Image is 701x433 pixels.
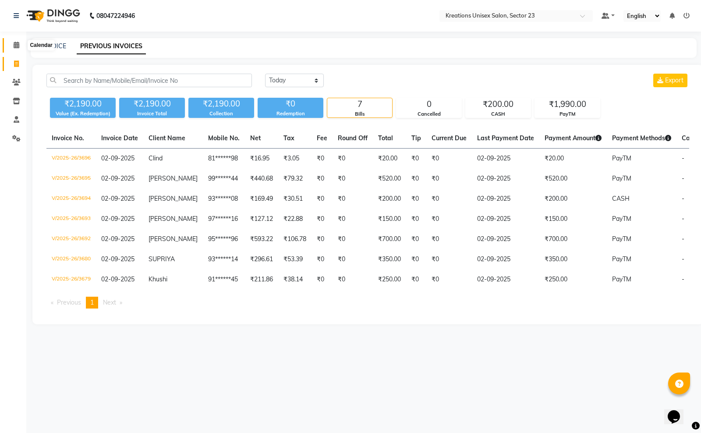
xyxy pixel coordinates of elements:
[312,169,333,189] td: ₹0
[46,249,96,270] td: V/2025-26/3680
[149,154,163,162] span: Clind
[245,169,278,189] td: ₹440.68
[317,134,327,142] span: Fee
[373,169,406,189] td: ₹520.00
[283,134,294,142] span: Tax
[101,215,135,223] span: 02-09-2025
[52,134,84,142] span: Invoice No.
[119,110,185,117] div: Invoice Total
[466,98,531,110] div: ₹200.00
[664,398,692,424] iframe: chat widget
[312,249,333,270] td: ₹0
[119,98,185,110] div: ₹2,190.00
[46,149,96,169] td: V/2025-26/3696
[426,209,472,229] td: ₹0
[682,255,684,263] span: -
[149,255,175,263] span: SUPRIYA
[397,110,461,118] div: Cancelled
[432,134,467,142] span: Current Due
[46,229,96,249] td: V/2025-26/3692
[373,149,406,169] td: ₹20.00
[397,98,461,110] div: 0
[472,229,539,249] td: 02-09-2025
[327,110,392,118] div: Bills
[682,195,684,202] span: -
[539,270,607,290] td: ₹250.00
[682,275,684,283] span: -
[278,169,312,189] td: ₹79.32
[406,209,426,229] td: ₹0
[77,39,146,54] a: PREVIOUS INVOICES
[539,229,607,249] td: ₹700.00
[101,195,135,202] span: 02-09-2025
[373,270,406,290] td: ₹250.00
[472,249,539,270] td: 02-09-2025
[50,110,116,117] div: Value (Ex. Redemption)
[426,189,472,209] td: ₹0
[682,174,684,182] span: -
[245,149,278,169] td: ₹16.95
[312,270,333,290] td: ₹0
[612,134,671,142] span: Payment Methods
[665,76,683,84] span: Export
[612,195,630,202] span: CASH
[46,169,96,189] td: V/2025-26/3695
[378,134,393,142] span: Total
[149,235,198,243] span: [PERSON_NAME]
[373,249,406,270] td: ₹350.00
[535,110,600,118] div: PayTM
[278,149,312,169] td: ₹3.05
[472,169,539,189] td: 02-09-2025
[312,229,333,249] td: ₹0
[101,275,135,283] span: 02-09-2025
[426,169,472,189] td: ₹0
[327,98,392,110] div: 7
[103,298,116,306] span: Next
[539,249,607,270] td: ₹350.00
[338,134,368,142] span: Round Off
[312,189,333,209] td: ₹0
[278,249,312,270] td: ₹53.39
[406,149,426,169] td: ₹0
[101,134,138,142] span: Invoice Date
[373,209,406,229] td: ₹150.00
[612,235,631,243] span: PayTM
[472,209,539,229] td: 02-09-2025
[245,229,278,249] td: ₹593.22
[477,134,534,142] span: Last Payment Date
[612,174,631,182] span: PayTM
[682,235,684,243] span: -
[373,229,406,249] td: ₹700.00
[612,275,631,283] span: PayTM
[46,270,96,290] td: V/2025-26/3679
[46,209,96,229] td: V/2025-26/3693
[406,169,426,189] td: ₹0
[312,209,333,229] td: ₹0
[539,169,607,189] td: ₹520.00
[278,209,312,229] td: ₹22.88
[406,249,426,270] td: ₹0
[426,270,472,290] td: ₹0
[682,215,684,223] span: -
[426,249,472,270] td: ₹0
[101,154,135,162] span: 02-09-2025
[50,98,116,110] div: ₹2,190.00
[57,298,81,306] span: Previous
[245,270,278,290] td: ₹211.86
[278,270,312,290] td: ₹38.14
[333,229,373,249] td: ₹0
[472,189,539,209] td: 02-09-2025
[539,189,607,209] td: ₹200.00
[101,255,135,263] span: 02-09-2025
[312,149,333,169] td: ₹0
[149,134,185,142] span: Client Name
[46,189,96,209] td: V/2025-26/3694
[278,229,312,249] td: ₹106.78
[90,298,94,306] span: 1
[682,154,684,162] span: -
[245,189,278,209] td: ₹169.49
[101,235,135,243] span: 02-09-2025
[188,98,254,110] div: ₹2,190.00
[188,110,254,117] div: Collection
[149,215,198,223] span: [PERSON_NAME]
